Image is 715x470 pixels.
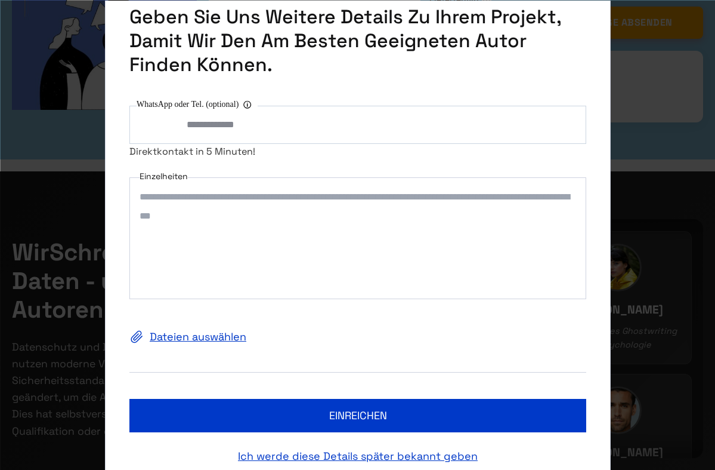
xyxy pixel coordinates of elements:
[129,399,586,432] button: einreichen
[129,4,586,76] h2: Geben Sie uns weitere Details zu Ihrem Projekt, damit wir den am besten geeigneten Autor finden k...
[140,168,188,183] label: Einzelheiten
[129,143,586,159] div: Direktkontakt in 5 Minuten!
[129,327,586,346] label: Dateien auswählen
[137,97,258,111] label: WhatsApp oder Tel. (optional)
[129,447,586,466] a: Ich werde diese Details später bekannt geben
